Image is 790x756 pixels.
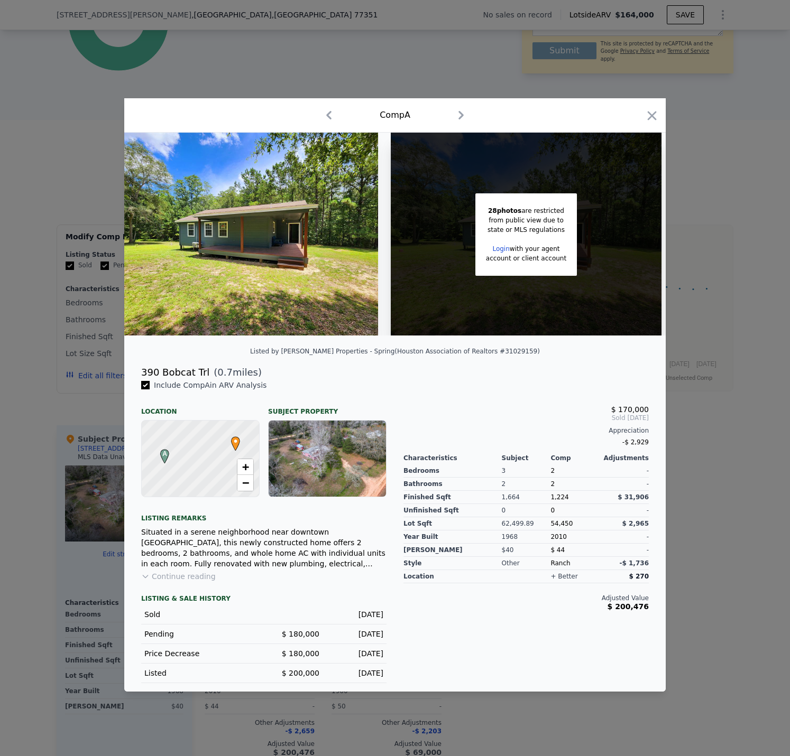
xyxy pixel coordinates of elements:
[618,493,649,501] span: $ 31,906
[600,530,649,544] div: -
[492,245,509,253] a: Login
[282,630,319,638] span: $ 180,000
[550,507,555,514] span: 0
[141,527,387,569] div: Situated in a serene neighborhood near downtown [GEOGRAPHIC_DATA], this newly constructed home of...
[158,449,172,459] span: A
[158,449,164,455] div: A
[403,504,502,517] div: Unfinished Sqft
[600,504,649,517] div: -
[328,629,383,639] div: [DATE]
[282,669,319,677] span: $ 200,000
[550,478,600,491] div: 2
[403,594,649,602] div: Adjusted Value
[608,602,649,611] span: $ 200,476
[486,254,566,263] div: account or client account
[550,520,573,527] span: 54,450
[550,557,600,570] div: Ranch
[250,348,540,355] div: Listed by [PERSON_NAME] Properties - Spring (Houston Association of Realtors #31029159)
[620,559,649,567] span: -$ 1,736
[502,491,551,504] div: 1,664
[550,467,555,474] span: 2
[150,381,271,389] span: Include Comp A in ARV Analysis
[403,478,502,491] div: Bathrooms
[144,668,255,678] div: Listed
[217,367,233,378] span: 0.7
[611,405,649,414] span: $ 170,000
[622,438,649,446] span: -$ 2,929
[403,530,502,544] div: Year Built
[403,491,502,504] div: Finished Sqft
[328,668,383,678] div: [DATE]
[622,520,649,527] span: $ 2,965
[282,649,319,658] span: $ 180,000
[242,460,249,473] span: +
[502,478,551,491] div: 2
[488,207,521,214] span: 28 photos
[486,216,566,225] div: from public view due to
[550,493,568,501] span: 1,224
[144,629,255,639] div: Pending
[403,544,502,557] div: [PERSON_NAME]
[228,436,235,443] div: •
[550,454,600,462] div: Comp
[600,464,649,478] div: -
[550,546,565,554] span: $ 44
[502,544,551,557] div: $40
[242,476,249,489] span: −
[600,454,649,462] div: Adjustments
[141,506,387,522] div: Listing remarks
[141,571,216,582] button: Continue reading
[486,206,566,216] div: are restricted
[486,225,566,235] div: state or MLS regulations
[403,557,502,570] div: Style
[380,109,410,122] div: Comp A
[144,648,255,659] div: Price Decrease
[600,478,649,491] div: -
[237,475,253,491] a: Zoom out
[144,609,255,620] div: Sold
[403,454,502,462] div: Characteristics
[328,609,383,620] div: [DATE]
[141,399,260,416] div: Location
[141,594,387,605] div: LISTING & SALE HISTORY
[403,414,649,422] span: Sold [DATE]
[403,464,502,478] div: Bedrooms
[237,459,253,475] a: Zoom in
[550,530,600,544] div: 2010
[403,570,502,583] div: location
[502,530,551,544] div: 1968
[502,454,551,462] div: Subject
[502,557,551,570] div: Other
[600,544,649,557] div: -
[328,648,383,659] div: [DATE]
[502,464,551,478] div: 3
[629,573,649,580] span: $ 270
[268,399,387,416] div: Subject Property
[141,365,209,380] div: 390 Bobcat Trl
[502,517,551,530] div: 62,499.89
[209,365,262,380] span: ( miles)
[228,433,243,449] span: •
[510,245,560,253] span: with your agent
[107,133,378,335] img: Property Img
[403,517,502,530] div: Lot Sqft
[502,504,551,517] div: 0
[550,572,577,581] div: + better
[403,426,649,435] div: Appreciation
